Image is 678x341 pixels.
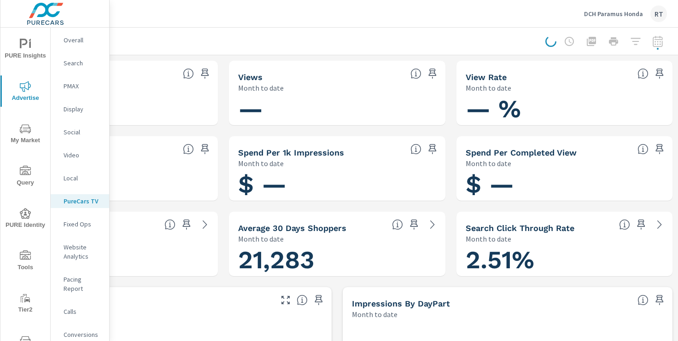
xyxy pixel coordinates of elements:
[278,293,293,307] button: Make Fullscreen
[51,171,109,185] div: Local
[466,169,663,200] h1: $ —
[11,93,209,125] h1: —
[64,58,102,68] p: Search
[11,244,209,276] h1: 30,424
[3,293,47,315] span: Tier2
[51,125,109,139] div: Social
[64,104,102,114] p: Display
[64,220,102,229] p: Fixed Ops
[238,244,436,276] h1: 21,283
[198,142,212,156] span: Save this to your personalized report
[51,217,109,231] div: Fixed Ops
[238,169,436,200] h1: $ —
[64,150,102,160] p: Video
[238,148,344,157] h5: Spend Per 1k Impressions
[64,173,102,183] p: Local
[652,142,667,156] span: Save this to your personalized report
[466,223,574,233] h5: Search Click Through Rate
[179,217,194,232] span: Save this to your personalized report
[637,144,649,155] span: Total spend per 1,000 impressions. [Source: This data is provided by the video advertising platform]
[164,219,175,230] span: Unique website visitors over the selected time period. [Source: Website Analytics]
[3,208,47,231] span: PURE Identity
[311,293,326,307] span: Save this to your personalized report
[64,275,102,293] p: Pacing Report
[637,295,649,306] span: Only DoubleClick Video impressions can be broken down by time of day.
[51,56,109,70] div: Search
[3,166,47,188] span: Query
[619,219,630,230] span: Percentage of users who viewed your campaigns who clicked through to your website. For example, i...
[3,81,47,104] span: Advertise
[407,217,421,232] span: Save this to your personalized report
[238,158,284,169] p: Month to date
[410,68,421,79] span: Number of times your connected TV ad was viewed completely by a user. [Source: This data is provi...
[652,66,667,81] span: Save this to your personalized report
[425,66,440,81] span: Save this to your personalized report
[51,79,109,93] div: PMAX
[51,33,109,47] div: Overall
[297,295,308,306] span: The number of impressions, broken down by the day of the week they occurred.
[198,66,212,81] span: Save this to your personalized report
[238,93,436,125] h1: —
[637,68,649,79] span: Percentage of Impressions where the ad was viewed completely. “Impressions” divided by “Views”. [...
[238,233,284,244] p: Month to date
[51,194,109,208] div: PureCars TV
[3,123,47,146] span: My Market
[51,102,109,116] div: Display
[51,148,109,162] div: Video
[466,82,511,93] p: Month to date
[51,272,109,295] div: Pacing Report
[64,127,102,137] p: Social
[64,307,102,316] p: Calls
[466,148,577,157] h5: Spend Per Completed View
[652,217,667,232] a: See more details in report
[64,35,102,45] p: Overall
[466,158,511,169] p: Month to date
[634,217,649,232] span: Save this to your personalized report
[466,244,663,276] h1: 2.51%
[198,217,212,232] a: See more details in report
[183,144,194,155] span: Cost of your connected TV ad campaigns. [Source: This data is provided by the video advertising p...
[238,223,346,233] h5: Average 30 Days Shoppers
[650,6,667,22] div: RT
[410,144,421,155] span: Total spend per 1,000 impressions. [Source: This data is provided by the video advertising platform]
[183,68,194,79] span: Number of times your connected TV ad was presented to a user. [Source: This data is provided by t...
[466,93,663,125] h1: — %
[392,219,403,230] span: A rolling 30 day total of daily Shoppers on the dealership website, averaged over the selected da...
[466,72,507,82] h5: View Rate
[652,293,667,307] span: Save this to your personalized report
[11,169,209,200] h1: $ —
[64,243,102,261] p: Website Analytics
[64,197,102,206] p: PureCars TV
[352,309,397,320] p: Month to date
[238,82,284,93] p: Month to date
[3,39,47,61] span: PURE Insights
[64,330,102,339] p: Conversions
[3,250,47,273] span: Tools
[466,233,511,244] p: Month to date
[238,72,263,82] h5: Views
[352,299,450,308] h5: Impressions by DayPart
[64,81,102,91] p: PMAX
[425,217,440,232] a: See more details in report
[51,240,109,263] div: Website Analytics
[584,10,643,18] p: DCH Paramus Honda
[51,305,109,318] div: Calls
